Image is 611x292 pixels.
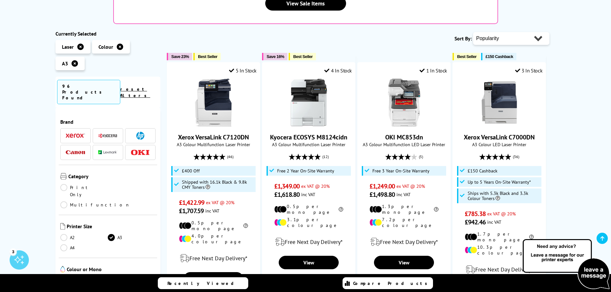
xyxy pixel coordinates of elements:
[380,121,428,128] a: OKI MC853dn
[62,60,68,67] span: A3
[293,54,313,59] span: Best Seller
[198,54,217,59] span: Best Seller
[457,54,477,59] span: Best Seller
[464,133,535,141] a: Xerox VersaLink C7000DN
[170,141,257,147] span: A3 Colour Multifunction Laser Printer
[66,150,85,154] img: Canon
[353,280,431,286] span: Compare Products
[190,121,238,128] a: Xerox VersaLink C7120DN
[170,249,257,267] div: modal_delivery
[301,183,330,189] span: ex VAT @ 20%
[60,223,65,229] img: Printer Size
[131,148,150,156] a: OKI
[98,44,113,50] span: Colour
[98,150,117,154] img: Lexmark
[420,67,447,74] div: 1 In Stock
[396,191,411,197] span: inc VAT
[481,53,516,60] button: £150 Cashback
[487,211,516,217] span: ex VAT @ 20%
[267,54,284,59] span: Save 16%
[60,234,108,241] a: A2
[487,219,501,225] span: inc VAT
[277,168,334,173] span: Free 2 Year On-Site Warranty
[67,266,156,274] span: Colour or Mono
[456,261,542,279] div: modal_delivery
[468,179,531,185] span: Up to 5 Years On-Site Warranty*
[454,35,472,42] span: Sort By:
[190,79,238,127] img: Xerox VersaLink C7120DN
[10,248,17,255] div: 3
[285,121,333,128] a: Kyocera ECOSYS M8124cidn
[369,182,395,190] span: £1,249.00
[178,133,249,141] a: Xerox VersaLink C7120DN
[66,133,85,138] img: Xerox
[67,223,156,231] span: Printer Size
[322,151,329,163] span: (12)
[179,198,204,207] span: £1,422.99
[369,204,438,215] li: 1.3p per mono page
[131,132,150,140] a: HP
[486,54,513,59] span: £150 Cashback
[68,173,156,181] span: Category
[98,132,117,140] a: Kyocera
[468,168,497,173] span: £150 Cashback
[120,86,150,98] a: reset filters
[513,151,519,163] span: (36)
[158,277,248,289] a: Recently Viewed
[182,179,254,190] span: Shipped with 16.1k Black & 9.8k CMY Toners
[274,182,300,190] span: £1,349.00
[465,231,534,243] li: 1.7p per mono page
[289,53,316,60] button: Best Seller
[369,217,438,228] li: 7.2p per colour page
[179,207,204,215] span: £1,707.59
[179,220,248,231] li: 0.5p per mono page
[98,133,117,138] img: Kyocera
[396,183,425,189] span: ex VAT @ 20%
[419,151,423,163] span: (5)
[274,204,343,215] li: 0.5p per mono page
[57,80,121,104] span: 96 Products Found
[361,141,447,147] span: A3 Colour Multifunction LED Laser Printer
[301,191,315,197] span: inc VAT
[465,218,486,226] span: £942.46
[60,201,130,208] a: Multifunction
[372,168,429,173] span: Free 3 Year On-Site Warranty
[274,217,343,228] li: 3.1p per colour page
[227,151,233,163] span: (46)
[62,44,74,50] span: Laser
[475,121,523,128] a: Xerox VersaLink C7000DN
[456,141,542,147] span: A3 Colour LED Laser Printer
[206,199,234,205] span: ex VAT @ 20%
[274,190,300,199] span: £1,618.80
[515,67,543,74] div: 3 In Stock
[60,244,108,251] a: A4
[229,67,257,74] div: 5 In Stock
[361,233,447,251] div: modal_delivery
[66,132,85,140] a: Xerox
[55,30,161,37] div: Currently Selected
[266,141,352,147] span: A3 Colour Multifunction Laser Printer
[136,132,144,140] img: HP
[179,233,248,245] li: 4.0p per colour page
[167,280,240,286] span: Recently Viewed
[324,67,352,74] div: 4 In Stock
[171,54,189,59] span: Save 23%
[465,210,486,218] span: £785.38
[374,256,434,269] a: View
[60,119,156,125] span: Brand
[60,184,108,198] a: Print Only
[193,53,221,60] button: Best Seller
[182,168,200,173] span: £400 Off
[262,53,287,60] button: Save 16%
[66,148,85,156] a: Canon
[131,150,150,155] img: OKI
[369,190,395,199] span: £1,498.80
[60,173,67,179] img: Category
[108,234,156,241] a: A3
[167,53,192,60] button: Save 23%
[468,191,540,201] span: Ships with 5.3k Black and 3.3k Colour Toners
[453,53,480,60] button: Best Seller
[475,79,523,127] img: Xerox VersaLink C7000DN
[270,133,347,141] a: Kyocera ECOSYS M8124cidn
[205,208,219,214] span: inc VAT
